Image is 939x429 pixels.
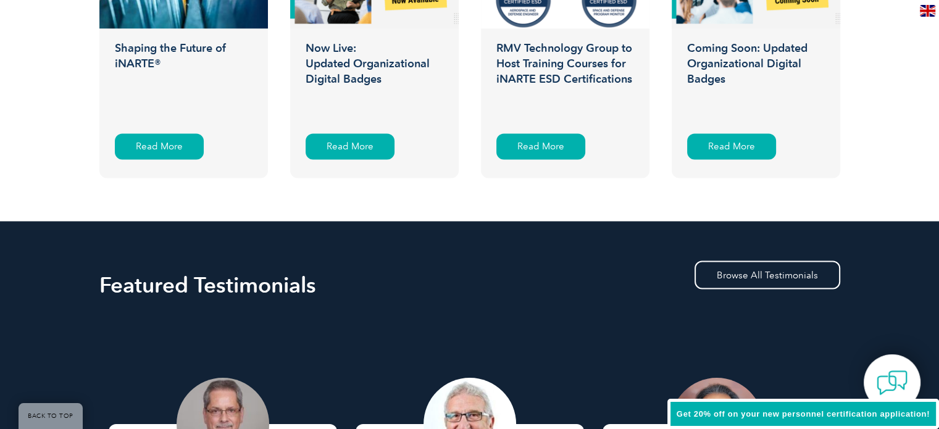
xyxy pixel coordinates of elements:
a: Browse All Testimonials [695,260,840,289]
div: Read More [115,133,204,159]
div: Read More [306,133,394,159]
span: Get 20% off on your new personnel certification application! [677,409,930,419]
h3: Shaping the Future of iNARTE® [99,41,268,121]
h3: Coming Soon: Updated Organizational Digital Badges [672,41,840,121]
div: Read More [496,133,585,159]
div: Read More [687,133,776,159]
h3: Now Live: Updated Organizational Digital Badges [290,41,459,121]
h3: RMV Technology Group to Host Training Courses for iNARTE ESD Certifications [481,41,649,121]
img: en [920,5,935,17]
h2: Featured Testimonials [99,275,840,294]
a: BACK TO TOP [19,403,83,429]
img: contact-chat.png [877,367,908,398]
